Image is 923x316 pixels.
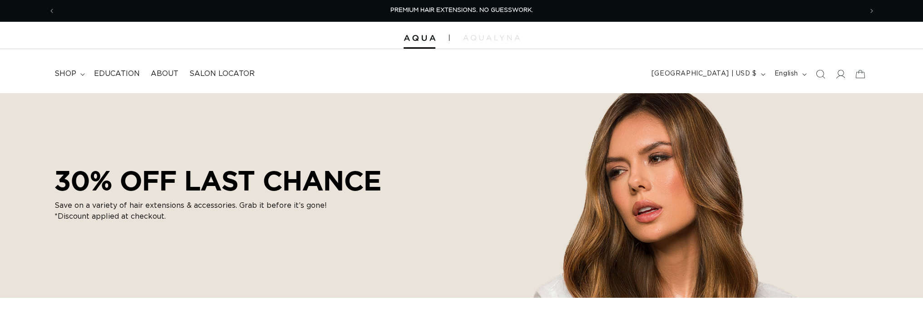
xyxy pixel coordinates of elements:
[775,69,798,79] span: English
[54,69,76,79] span: shop
[145,64,184,84] a: About
[652,69,757,79] span: [GEOGRAPHIC_DATA] | USD $
[390,7,533,13] span: PREMIUM HAIR EXTENSIONS. NO GUESSWORK.
[862,2,882,20] button: Next announcement
[810,64,830,84] summary: Search
[54,165,381,196] h2: 30% OFF LAST CHANCE
[42,2,62,20] button: Previous announcement
[404,35,435,41] img: Aqua Hair Extensions
[189,69,255,79] span: Salon Locator
[94,69,140,79] span: Education
[49,64,89,84] summary: shop
[769,65,810,83] button: English
[89,64,145,84] a: Education
[54,200,327,222] p: Save on a variety of hair extensions & accessories. Grab it before it’s gone! *Discount applied a...
[184,64,260,84] a: Salon Locator
[463,35,520,40] img: aqualyna.com
[646,65,769,83] button: [GEOGRAPHIC_DATA] | USD $
[151,69,178,79] span: About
